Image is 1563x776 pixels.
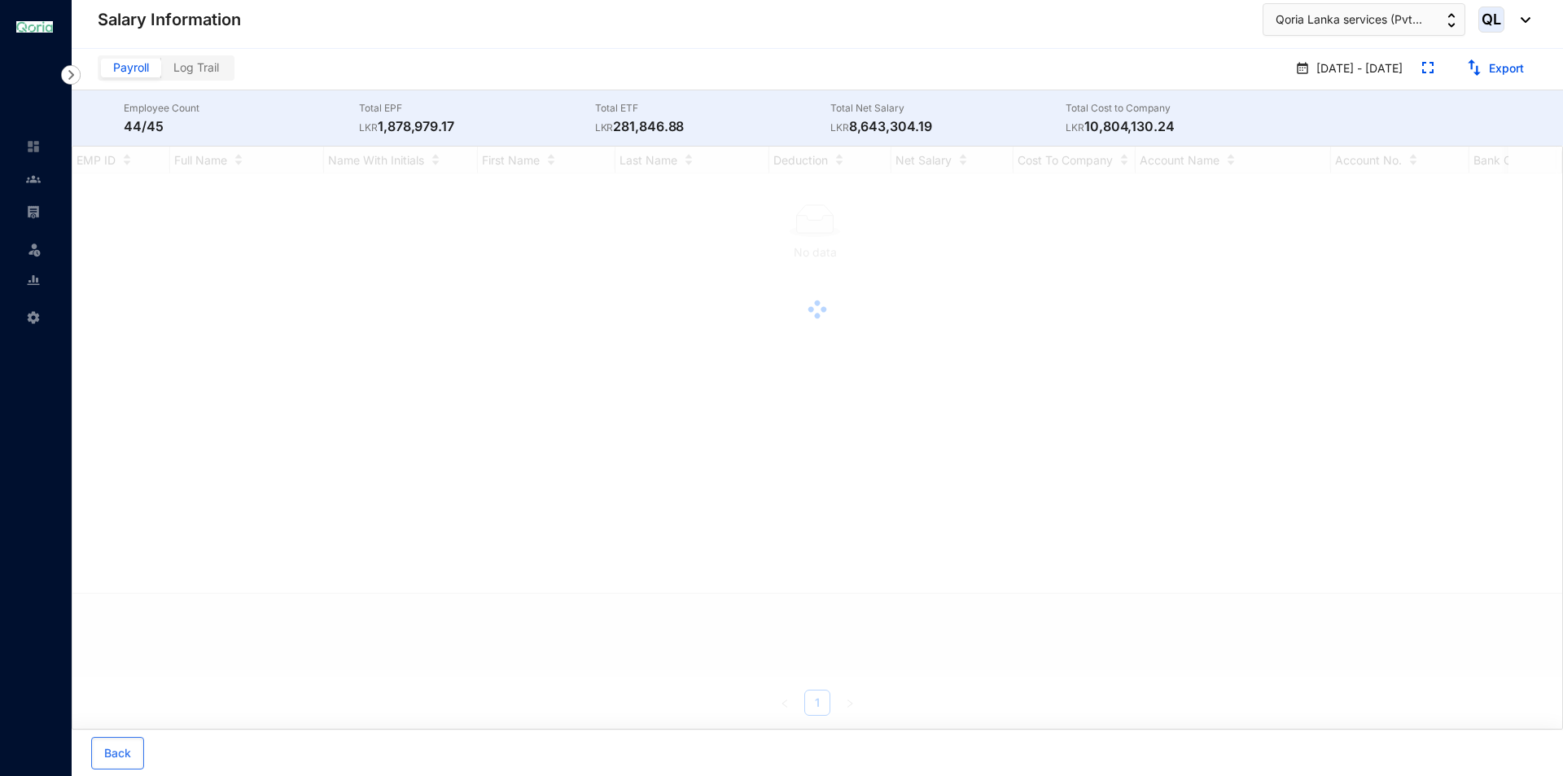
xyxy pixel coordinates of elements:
img: export.331d0dd4d426c9acf19646af862b8729.svg [1466,59,1482,76]
li: Reports [13,264,52,296]
p: Total ETF [595,100,830,116]
p: Total EPF [359,100,594,116]
img: dropdown-black.8e83cc76930a90b1a4fdb6d089b7bf3a.svg [1513,17,1530,23]
img: nav-icon-right.af6afadce00d159da59955279c43614e.svg [61,65,81,85]
img: people-unselected.118708e94b43a90eceab.svg [26,172,41,186]
p: 281,846.88 [595,116,830,136]
p: LKR [830,120,849,136]
p: 10,804,130.24 [1066,116,1301,136]
img: report-unselected.e6a6b4230fc7da01f883.svg [26,273,41,287]
img: logo [16,21,53,32]
p: 8,643,304.19 [830,116,1066,136]
span: QL [1482,12,1501,27]
span: Qoria Lanka services (Pvt... [1276,11,1422,28]
img: leave-unselected.2934df6273408c3f84d9.svg [26,241,42,257]
button: Export [1453,55,1537,81]
p: [DATE] - [DATE] [1310,60,1403,78]
p: Total Net Salary [830,100,1066,116]
img: payroll-unselected.b590312f920e76f0c668.svg [26,204,41,219]
p: Total Cost to Company [1066,100,1301,116]
p: LKR [1066,120,1084,136]
p: 1,878,979.17 [359,116,594,136]
p: Employee Count [124,100,359,116]
span: Back [104,745,131,761]
p: LKR [595,120,614,136]
p: LKR [359,120,378,136]
img: payroll-calender.2a2848c9e82147e90922403bdc96c587.svg [1295,60,1310,77]
p: Salary Information [98,8,241,31]
img: home-unselected.a29eae3204392db15eaf.svg [26,139,41,154]
p: 44/45 [124,116,359,136]
span: Log Trail [173,60,219,74]
li: Home [13,130,52,163]
img: up-down-arrow.74152d26bf9780fbf563ca9c90304185.svg [1447,13,1456,28]
button: Qoria Lanka services (Pvt... [1263,3,1465,36]
span: Payroll [113,60,149,74]
button: Back [91,737,144,769]
li: Contacts [13,163,52,195]
img: expand.44ba77930b780aef2317a7ddddf64422.svg [1422,62,1434,73]
img: settings-unselected.1febfda315e6e19643a1.svg [26,310,41,325]
a: Export [1489,61,1524,75]
li: Payroll [13,195,52,228]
